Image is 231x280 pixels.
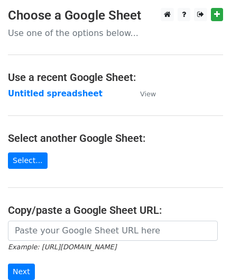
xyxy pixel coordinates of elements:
a: Select... [8,152,48,169]
input: Paste your Google Sheet URL here [8,221,218,241]
a: Untitled spreadsheet [8,89,103,98]
p: Use one of the options below... [8,28,223,39]
h4: Copy/paste a Google Sheet URL: [8,204,223,216]
h4: Select another Google Sheet: [8,132,223,144]
input: Next [8,264,35,280]
h4: Use a recent Google Sheet: [8,71,223,84]
small: View [140,90,156,98]
h3: Choose a Google Sheet [8,8,223,23]
small: Example: [URL][DOMAIN_NAME] [8,243,116,251]
a: View [130,89,156,98]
